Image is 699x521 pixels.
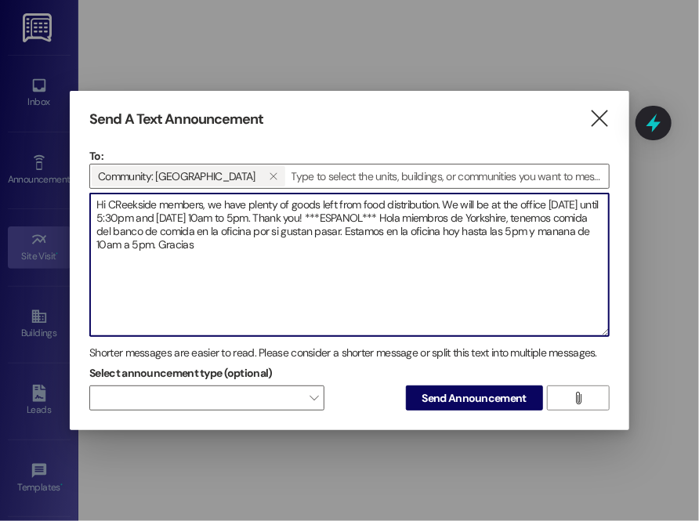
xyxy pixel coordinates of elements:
span: Send Announcement [422,390,527,407]
button: Community: Creekside Place [262,166,285,186]
textarea: Hi CReekside members, we have plenty of goods left from food distribution. We will be at the offi... [90,194,609,336]
div: Shorter messages are easier to read. Please consider a shorter message or split this text into mu... [89,345,610,361]
i:  [269,170,277,183]
button: Send Announcement [406,385,543,411]
i:  [589,110,610,127]
h3: Send A Text Announcement [89,110,263,128]
span: Community: Creekside Place [98,166,255,186]
i:  [572,392,584,404]
p: To: [89,148,610,164]
input: Type to select the units, buildings, or communities you want to message. (e.g. 'Unit 1A', 'Buildi... [287,165,609,188]
label: Select announcement type (optional) [89,361,273,385]
div: Hi CReekside members, we have plenty of goods left from food distribution. We will be at the offi... [89,193,610,337]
